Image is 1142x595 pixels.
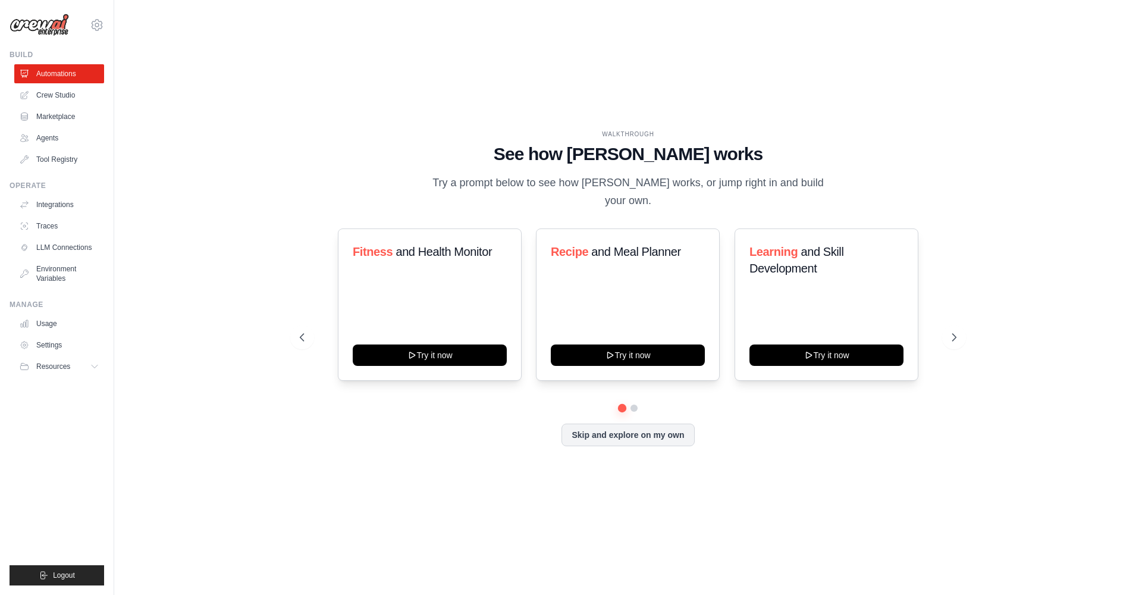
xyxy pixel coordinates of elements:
button: Try it now [353,345,507,366]
a: Agents [14,129,104,148]
span: and Skill Development [749,245,843,275]
h1: See how [PERSON_NAME] works [300,143,956,165]
a: Traces [14,217,104,236]
a: Integrations [14,195,104,214]
a: Usage [14,314,104,333]
button: Resources [14,357,104,376]
button: Try it now [551,345,705,366]
div: Build [10,50,104,59]
span: Fitness [353,245,393,258]
div: Operate [10,181,104,190]
button: Try it now [749,345,903,366]
button: Logout [10,565,104,585]
span: Resources [36,362,70,371]
a: Settings [14,336,104,355]
span: and Health Monitor [396,245,492,258]
a: Crew Studio [14,86,104,105]
a: LLM Connections [14,238,104,257]
a: Tool Registry [14,150,104,169]
img: Logo [10,14,69,36]
a: Automations [14,64,104,83]
button: Skip and explore on my own [561,424,694,446]
div: WALKTHROUGH [300,130,956,139]
a: Environment Variables [14,259,104,288]
span: Logout [53,571,75,580]
span: and Meal Planner [592,245,681,258]
span: Recipe [551,245,588,258]
a: Marketplace [14,107,104,126]
span: Learning [749,245,798,258]
p: Try a prompt below to see how [PERSON_NAME] works, or jump right in and build your own. [428,174,828,209]
div: Manage [10,300,104,309]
